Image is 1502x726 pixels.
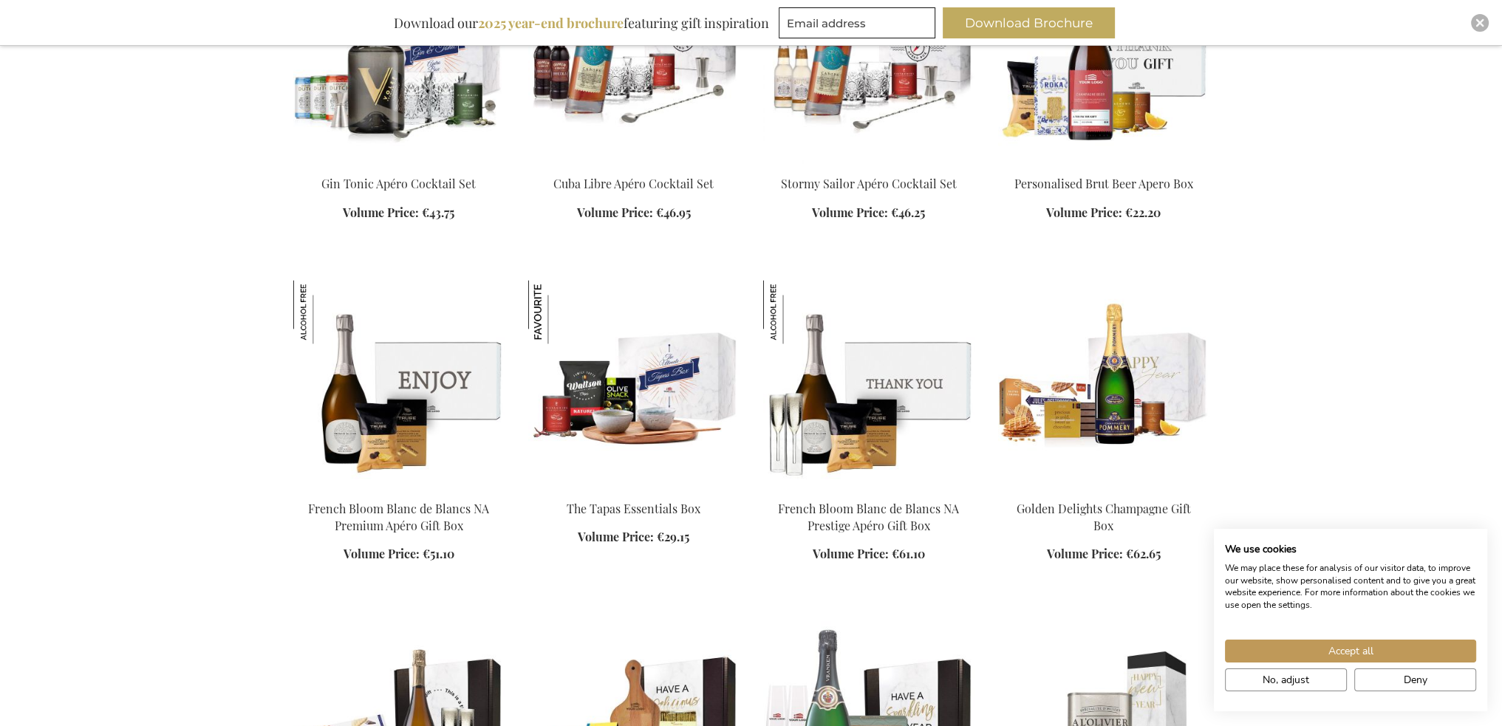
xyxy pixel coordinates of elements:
[781,176,957,191] a: Stormy Sailor Apéro Cocktail Set
[1225,640,1476,662] button: Accept all cookies
[387,7,776,38] div: Download our featuring gift inspiration
[293,280,357,343] img: French Bloom Blanc de Blancs NA Premium Apéro Gift Box
[763,157,974,171] a: Stormy Sailor Apéro Cocktail Set
[1125,205,1161,220] span: €22.20
[293,157,505,171] a: GEPERSONALISEERDE GIN TONIC COCKTAIL SET
[343,205,454,222] a: Volume Price: €43.75
[1471,14,1489,32] div: Close
[763,481,974,495] a: French Bloom Blanc de Blancs NA Prestige Apéro Gift Box French Bloom Blanc de Blancs NA Prestige ...
[1475,18,1484,27] img: Close
[1354,668,1476,691] button: Deny all cookies
[1017,500,1191,532] a: Golden Delights Champagne Gift Box
[1225,668,1347,691] button: Adjust cookie preferences
[577,205,653,220] span: Volume Price:
[812,205,888,220] span: Volume Price:
[567,500,700,516] a: The Tapas Essentials Box
[423,545,454,561] span: €51.10
[813,545,889,561] span: Volume Price:
[779,7,940,43] form: marketing offers and promotions
[578,528,654,544] span: Volume Price:
[1047,545,1161,562] a: Volume Price: €62.65
[763,280,827,343] img: French Bloom Blanc de Blancs NA Prestige Apéro Gift Box
[577,205,691,222] a: Volume Price: €46.95
[344,545,420,561] span: Volume Price:
[812,205,925,222] a: Volume Price: €46.25
[1225,562,1476,612] p: We may place these for analysis of our visitor data, to improve our website, show personalised co...
[1263,672,1309,688] span: No, adjust
[1046,205,1122,220] span: Volume Price:
[578,528,689,545] a: Volume Price: €29.15
[813,545,925,562] a: Volume Price: €61.10
[528,157,740,171] a: Cuba Libre Apéro Cocktail Set
[293,280,505,487] img: French Bloom Blanc de Blancs NA Premium Apéro Gift Box
[528,280,592,343] img: The Tapas Essentials Box
[656,205,691,220] span: €46.95
[778,500,959,532] a: French Bloom Blanc de Blancs NA Prestige Apéro Gift Box
[1404,672,1427,688] span: Deny
[998,280,1209,487] img: Golden Delights Champagne Gift Box
[344,545,454,562] a: Volume Price: €51.10
[321,176,476,191] a: Gin Tonic Apéro Cocktail Set
[779,7,935,38] input: Email address
[1046,205,1161,222] a: Volume Price: €22.20
[528,280,740,487] img: The Tapas Essentials Box
[308,500,489,532] a: French Bloom Blanc de Blancs NA Premium Apéro Gift Box
[293,481,505,495] a: French Bloom Blanc de Blancs NA Premium Apéro Gift Box French Bloom Blanc de Blancs NA Premium Ap...
[1225,543,1476,556] h2: We use cookies
[343,205,419,220] span: Volume Price:
[1014,176,1193,191] a: Personalised Brut Beer Apero Box
[478,14,624,32] b: 2025 year-end brochure
[422,205,454,220] span: €43.75
[891,205,925,220] span: €46.25
[1328,643,1373,659] span: Accept all
[528,481,740,495] a: The Tapas Essentials Box The Tapas Essentials Box
[998,481,1209,495] a: Golden Delights Champagne Gift Box
[892,545,925,561] span: €61.10
[943,7,1115,38] button: Download Brochure
[998,157,1209,171] a: Personalised Champagne Beer Apero Box
[1047,545,1123,561] span: Volume Price:
[1126,545,1161,561] span: €62.65
[657,528,689,544] span: €29.15
[763,280,974,487] img: French Bloom Blanc de Blancs NA Prestige Apéro Gift Box
[553,176,714,191] a: Cuba Libre Apéro Cocktail Set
